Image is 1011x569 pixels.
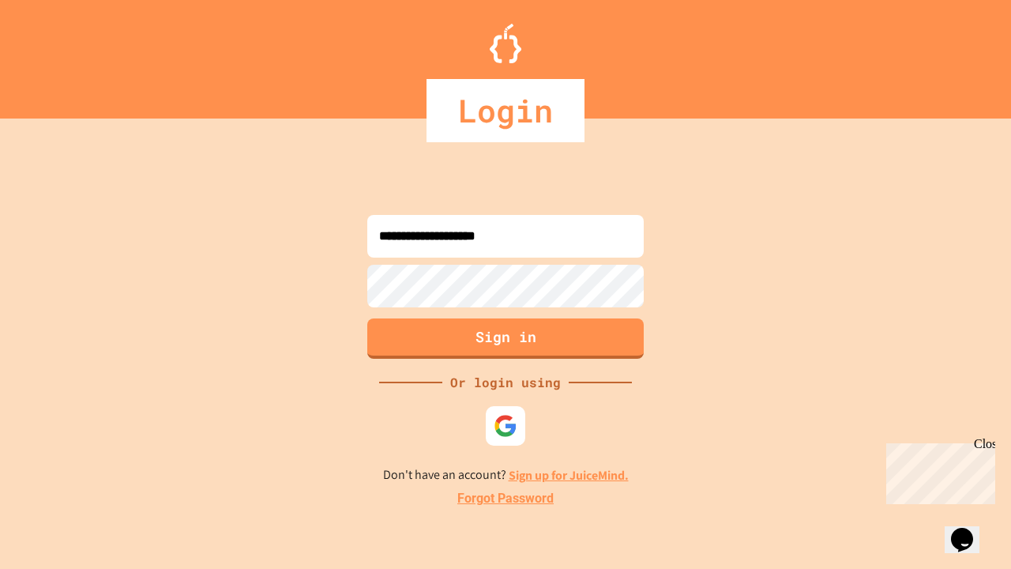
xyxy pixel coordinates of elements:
img: Logo.svg [490,24,521,63]
button: Sign in [367,318,644,359]
p: Don't have an account? [383,465,629,485]
img: google-icon.svg [494,414,517,438]
iframe: chat widget [945,506,995,553]
iframe: chat widget [880,437,995,504]
div: Login [427,79,584,142]
div: Or login using [442,373,569,392]
a: Sign up for JuiceMind. [509,467,629,484]
div: Chat with us now!Close [6,6,109,100]
a: Forgot Password [457,489,554,508]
